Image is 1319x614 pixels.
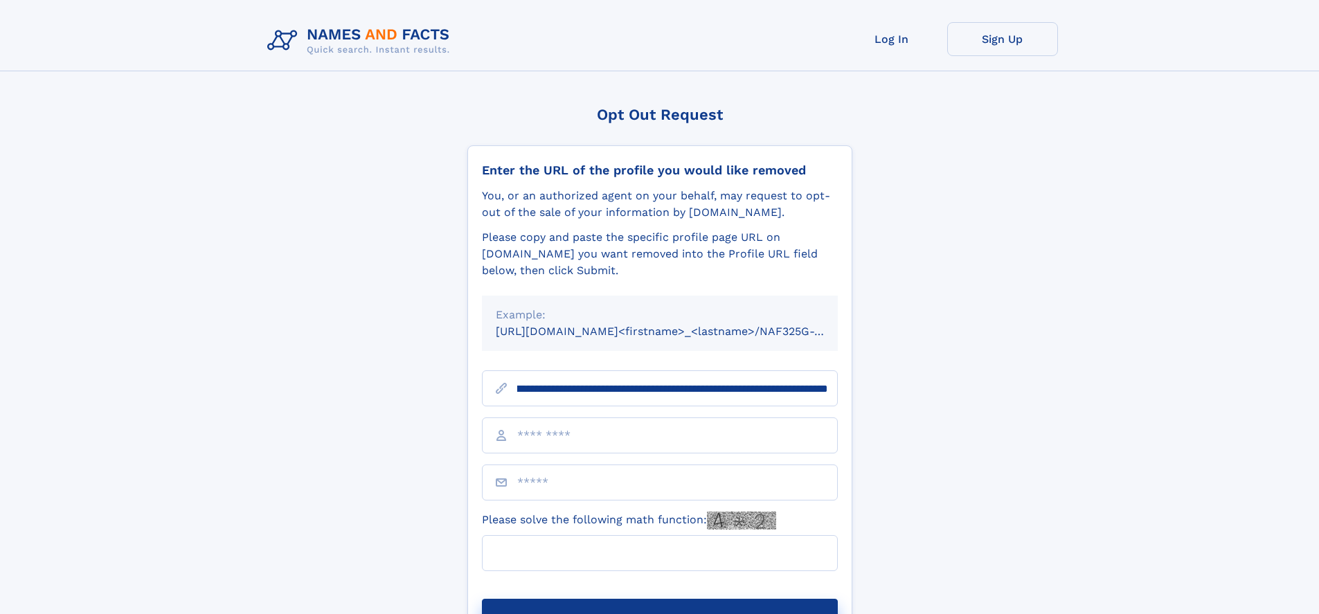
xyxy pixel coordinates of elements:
[496,325,864,338] small: [URL][DOMAIN_NAME]<firstname>_<lastname>/NAF325G-xxxxxxxx
[482,163,838,178] div: Enter the URL of the profile you would like removed
[836,22,947,56] a: Log In
[262,22,461,60] img: Logo Names and Facts
[482,188,838,221] div: You, or an authorized agent on your behalf, may request to opt-out of the sale of your informatio...
[496,307,824,323] div: Example:
[467,106,852,123] div: Opt Out Request
[482,229,838,279] div: Please copy and paste the specific profile page URL on [DOMAIN_NAME] you want removed into the Pr...
[482,512,776,530] label: Please solve the following math function:
[947,22,1058,56] a: Sign Up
